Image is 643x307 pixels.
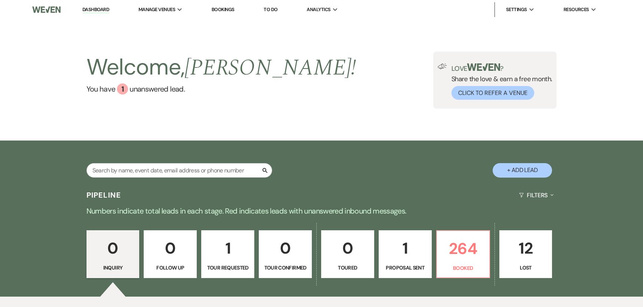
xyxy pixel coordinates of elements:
[499,230,552,278] a: 12Lost
[201,230,254,278] a: 1Tour Requested
[321,230,374,278] a: 0Toured
[54,205,589,217] p: Numbers indicate total leads in each stage. Red indicates leads with unanswered inbound messages.
[307,6,330,13] span: Analytics
[206,264,249,272] p: Tour Requested
[516,185,556,205] button: Filters
[264,264,307,272] p: Tour Confirmed
[504,236,548,261] p: 12
[87,163,272,178] input: Search by name, event date, email address or phone number
[91,264,135,272] p: Inquiry
[436,230,490,278] a: 264Booked
[87,52,356,83] h2: Welcome,
[326,264,369,272] p: Toured
[82,6,109,13] a: Dashboard
[212,6,235,13] a: Bookings
[144,230,197,278] a: 0Follow Up
[326,236,369,261] p: 0
[185,51,356,85] span: [PERSON_NAME] !
[447,63,552,100] div: Share the love & earn a free month.
[383,236,427,261] p: 1
[493,163,552,178] button: + Add Lead
[148,236,192,261] p: 0
[441,236,485,261] p: 264
[138,6,175,13] span: Manage Venues
[259,230,312,278] a: 0Tour Confirmed
[504,264,548,272] p: Lost
[87,190,121,200] h3: Pipeline
[383,264,427,272] p: Proposal Sent
[467,63,500,71] img: weven-logo-green.svg
[206,236,249,261] p: 1
[91,236,135,261] p: 0
[87,83,356,95] a: You have 1 unanswered lead.
[438,63,447,69] img: loud-speaker-illustration.svg
[506,6,527,13] span: Settings
[148,264,192,272] p: Follow Up
[451,86,534,100] button: Click to Refer a Venue
[264,236,307,261] p: 0
[564,6,589,13] span: Resources
[32,2,61,17] img: Weven Logo
[264,6,277,13] a: To Do
[117,83,128,95] div: 1
[441,264,485,272] p: Booked
[379,230,432,278] a: 1Proposal Sent
[451,63,552,72] p: Love ?
[87,230,140,278] a: 0Inquiry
